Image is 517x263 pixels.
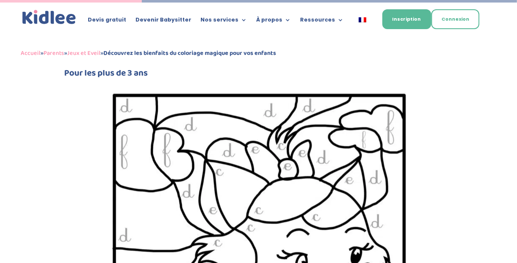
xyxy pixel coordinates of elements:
[135,17,191,26] a: Devenir Babysitter
[21,8,78,26] a: Kidlee Logo
[256,17,291,26] a: À propos
[431,9,479,29] a: Connexion
[359,17,366,22] img: Français
[103,48,276,58] strong: Découvrez les bienfaits du coloriage magique pour vos enfants
[382,9,431,29] a: Inscription
[21,8,78,26] img: logo_kidlee_bleu
[43,48,64,58] a: Parents
[21,48,276,58] span: » » »
[21,48,41,58] a: Accueil
[300,17,344,26] a: Ressources
[67,48,100,58] a: Jeux et Eveil
[88,17,126,26] a: Devis gratuit
[200,17,247,26] a: Nos services
[65,69,453,82] h4: Pour les plus de 3 ans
